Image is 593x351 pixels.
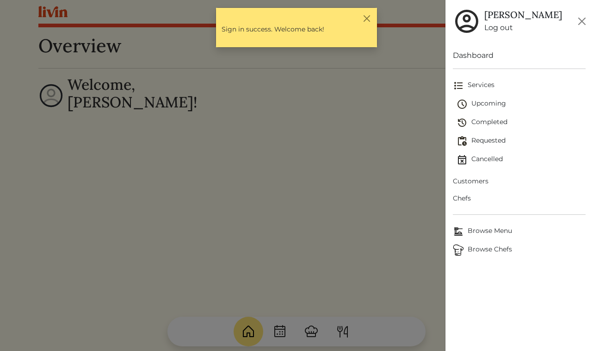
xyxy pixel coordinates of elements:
img: event_cancelled-67e280bd0a9e072c26133efab016668ee6d7272ad66fa3c7eb58af48b074a3a4.svg [457,154,468,165]
a: Cancelled [457,150,586,169]
a: Browse MenuBrowse Menu [453,222,586,241]
a: Services [453,76,586,95]
span: Chefs [453,194,586,203]
span: Services [453,80,586,91]
button: Close [574,14,589,29]
a: Upcoming [457,95,586,113]
img: Browse Chefs [453,244,464,256]
span: Requested [457,136,586,147]
a: Chefs [453,190,586,207]
img: user_account-e6e16d2ec92f44fc35f99ef0dc9cddf60790bfa021a6ecb1c896eb5d2907b31c.svg [453,7,481,35]
a: Customers [453,173,586,190]
a: ChefsBrowse Chefs [453,241,586,259]
img: history-2b446bceb7e0f53b931186bf4c1776ac458fe31ad3b688388ec82af02103cd45.svg [457,117,468,128]
span: Completed [457,117,586,128]
span: Customers [453,176,586,186]
a: Completed [457,113,586,132]
button: Close [362,13,371,23]
span: Upcoming [457,99,586,110]
span: Browse Menu [453,226,586,237]
img: format_list_bulleted-ebc7f0161ee23162107b508e562e81cd567eeab2455044221954b09d19068e74.svg [453,80,464,91]
img: schedule-fa401ccd6b27cf58db24c3bb5584b27dcd8bd24ae666a918e1c6b4ae8c451a22.svg [457,99,468,110]
a: Requested [457,132,586,150]
span: Browse Chefs [453,244,586,256]
a: Log out [484,22,562,33]
h5: [PERSON_NAME] [484,9,562,20]
img: pending_actions-fd19ce2ea80609cc4d7bbea353f93e2f363e46d0f816104e4e0650fdd7f915cf.svg [457,136,468,147]
a: Dashboard [453,50,586,61]
span: Cancelled [457,154,586,165]
img: Browse Menu [453,226,464,237]
p: Sign in success. Welcome back! [222,25,371,34]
